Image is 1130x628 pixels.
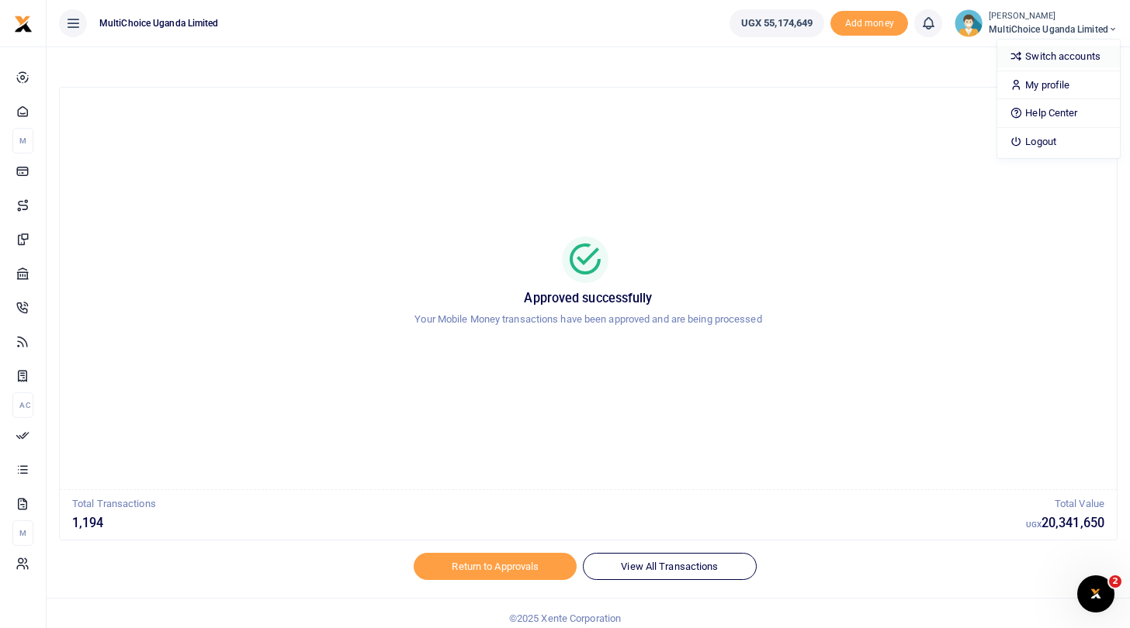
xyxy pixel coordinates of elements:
li: Toup your wallet [830,11,908,36]
li: Wallet ballance [723,9,830,37]
p: Total Value [1026,496,1104,512]
iframe: Intercom live chat [1077,575,1114,612]
a: Logout [997,131,1120,153]
span: MultiChoice Uganda Limited [93,16,225,30]
a: View All Transactions [583,553,756,579]
a: Switch accounts [997,46,1120,67]
a: Return to Approvals [414,553,577,579]
a: logo-small logo-large logo-large [14,17,33,29]
p: Your Mobile Money transactions have been approved and are being processed [78,312,1098,328]
a: UGX 55,174,649 [730,9,824,37]
span: Add money [830,11,908,36]
span: MultiChoice Uganda Limited [989,22,1118,36]
small: UGX [1026,520,1042,529]
h5: Approved successfully [78,291,1098,306]
img: logo-small [14,15,33,33]
p: Total Transactions [72,496,1026,512]
img: profile-user [955,9,983,37]
span: 2 [1109,575,1121,588]
a: Add money [830,16,908,28]
a: profile-user [PERSON_NAME] MultiChoice Uganda Limited [955,9,1118,37]
li: M [12,128,33,154]
h5: 1,194 [72,516,1026,531]
li: Ac [12,392,33,418]
span: UGX 55,174,649 [741,16,813,31]
a: My profile [997,74,1120,96]
small: [PERSON_NAME] [989,10,1118,23]
a: Help Center [997,102,1120,124]
h5: 20,341,650 [1026,516,1104,531]
li: M [12,520,33,546]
